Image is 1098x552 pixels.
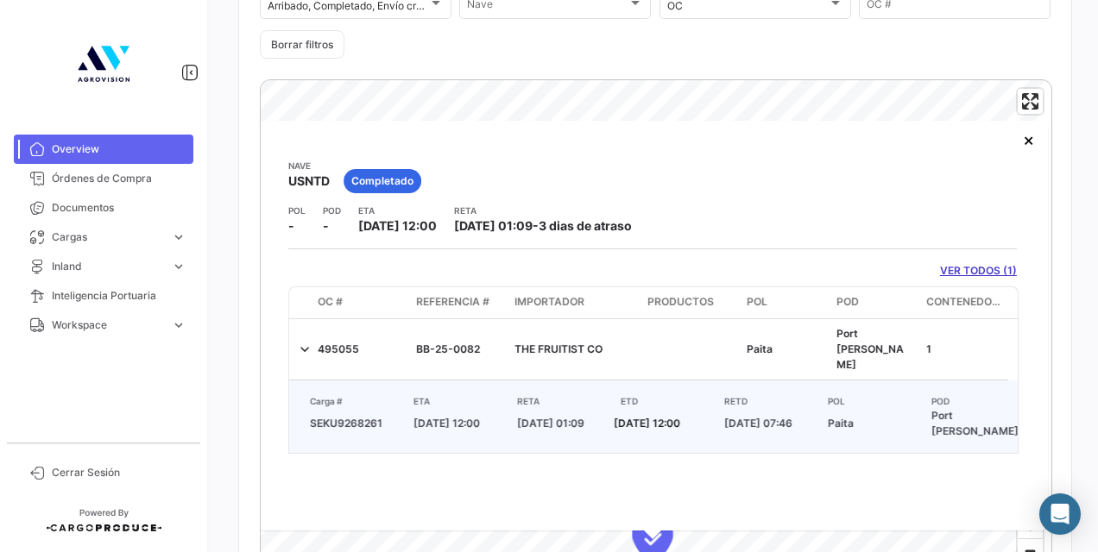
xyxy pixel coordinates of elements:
h4: Carga # [303,394,407,408]
h4: RETD [717,394,821,408]
span: Inteligencia Portuaria [52,288,186,304]
span: Documentos [52,200,186,216]
a: Overview [14,135,193,164]
span: - [323,217,329,235]
span: THE FRUITIST CO [514,342,603,355]
a: VER TODOS (1) [940,263,1017,279]
a: Inteligencia Portuaria [14,281,193,310]
h4: RETA [510,394,614,408]
span: Cargas [52,229,164,245]
h4: POL [821,394,924,408]
span: expand_more [171,259,186,274]
span: [DATE] 07:46 [724,417,792,430]
datatable-header-cell: POD [830,287,919,318]
button: Close popup [1012,122,1046,157]
datatable-header-cell: Contenedores [919,287,1009,318]
div: Abrir Intercom Messenger [1039,493,1081,535]
span: Paita [821,416,924,431]
span: Importador [514,294,584,310]
span: Overview [52,141,186,157]
span: 3 dias de atraso [539,218,632,233]
button: Enter fullscreen [1018,89,1043,114]
span: expand_more [171,229,186,245]
span: OC # [318,294,343,310]
span: Órdenes de Compra [52,171,186,186]
h4: ETD [614,394,717,408]
a: Documentos [14,193,193,223]
span: [DATE] 12:00 [358,218,437,233]
span: Inland [52,259,164,274]
h4: POD [924,394,1028,408]
span: Contenedores [926,294,1002,310]
datatable-header-cell: Productos [641,287,740,318]
span: SEKU9268261 [303,416,407,431]
span: expand_more [171,317,186,333]
div: BB-25-0082 [416,342,501,357]
span: Paita [747,342,773,355]
span: Referencia # [416,294,489,310]
app-card-info-title: POD [323,204,341,217]
datatable-header-cell: Importador [508,287,640,318]
a: Órdenes de Compra [14,164,193,193]
span: - [288,217,294,235]
span: Workspace [52,317,164,333]
span: USNTD [288,172,330,190]
h4: ETA [407,394,510,408]
app-card-info-title: RETA [454,204,632,217]
span: [DATE] 12:00 [614,417,680,430]
span: POD [836,294,859,310]
span: [DATE] 01:09 [454,218,533,233]
app-card-info-title: ETA [358,204,437,217]
span: Productos [648,294,715,310]
datatable-header-cell: POL [740,287,830,318]
span: Cerrar Sesión [52,465,186,480]
span: [DATE] 01:09 [517,417,584,430]
button: Borrar filtros [260,30,344,59]
span: Port [PERSON_NAME] [836,327,904,371]
span: POL [747,294,767,310]
datatable-header-cell: OC # [311,287,409,318]
span: Port [PERSON_NAME] [924,408,1028,439]
app-card-info-title: Nave [288,159,330,172]
app-card-info-title: POL [288,204,306,217]
div: 495055 [318,342,402,357]
div: 1 [926,342,1002,357]
datatable-header-cell: Referencia # [409,287,508,318]
img: 4b7f8542-3a82-4138-a362-aafd166d3a59.jpg [60,21,147,107]
span: [DATE] 12:00 [407,416,510,431]
span: - [533,218,539,233]
span: Completado [351,173,413,189]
